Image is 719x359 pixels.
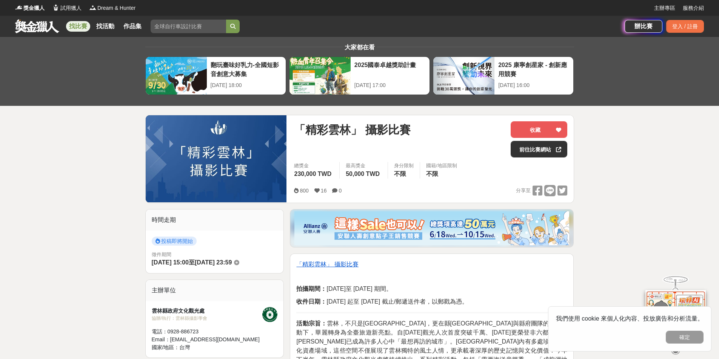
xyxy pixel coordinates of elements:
input: 全球自行車設計比賽 [151,20,226,33]
a: Logo獎金獵人 [15,4,45,12]
a: 作品集 [120,21,145,32]
img: Logo [52,4,60,11]
span: 最高獎金 [346,162,382,170]
span: 230,000 TWD [294,171,331,177]
div: Email： [EMAIL_ADDRESS][DOMAIN_NAME] [152,336,263,344]
a: LogoDream & Hunter [89,4,135,12]
span: 徵件期間 [152,252,171,257]
span: 「精彩雲林」 攝影比賽 [294,121,410,138]
a: 服務介紹 [683,4,704,12]
span: [DATE] 23:59 [195,259,232,266]
img: Logo [89,4,97,11]
div: [DATE] 16:00 [498,81,570,89]
div: 2025 康寧創星家 - 創新應用競賽 [498,61,570,78]
span: 0 [339,188,342,194]
span: 800 [300,188,308,194]
div: 時間走期 [146,209,284,231]
a: 找比賽 [66,21,90,32]
div: 主辦單位 [146,280,284,301]
span: [DATE]至 [DATE] 期間。 [296,286,392,292]
span: [DATE] 起至 [DATE] 截止/郵遞送件者，以郵戳為憑。 [296,298,468,305]
img: dcc59076-91c0-4acb-9c6b-a1d413182f46.png [294,211,569,245]
span: 大家都在看 [343,44,377,50]
span: 投稿即將開始 [152,237,197,246]
span: 總獎金 [294,162,333,170]
div: [DATE] 17:00 [354,81,426,89]
span: 分享至 [516,185,531,196]
span: 16 [321,188,327,194]
span: Dream & Hunter [97,4,135,12]
u: 「精彩雲林」 攝影比賽 [296,261,358,267]
strong: 拍攝期間： [296,286,326,292]
span: [DATE] 15:00 [152,259,189,266]
a: 前往比賽網站 [511,141,567,157]
span: 不限 [394,171,406,177]
div: 電話： 0928-886723 [152,328,263,336]
div: 翻玩臺味好乳力-全國短影音創意大募集 [211,61,282,78]
span: 50,000 TWD [346,171,380,177]
span: 我們使用 cookie 來個人化內容、投放廣告和分析流量。 [556,315,704,322]
span: 國家/地區： [152,344,180,350]
div: [DATE] 18:00 [211,81,282,89]
strong: 活動宗旨： [296,320,326,327]
img: Cover Image [146,115,287,202]
a: 2025 康寧創星家 - 創新應用競賽[DATE] 16:00 [433,57,574,95]
a: 2025國泰卓越獎助計畫[DATE] 17:00 [289,57,430,95]
a: 找活動 [93,21,117,32]
img: Logo [15,4,23,11]
div: 協辦/執行： 雲林縣攝影學會 [152,315,263,322]
div: 2025國泰卓越獎助計畫 [354,61,426,78]
a: 主辦專區 [654,4,675,12]
a: 翻玩臺味好乳力-全國短影音創意大募集[DATE] 18:00 [145,57,286,95]
span: 試用獵人 [60,4,82,12]
span: 至 [189,259,195,266]
a: Logo試用獵人 [52,4,82,12]
a: 辦比賽 [625,20,662,33]
div: 登入 / 註冊 [666,20,704,33]
div: 雲林縣政府文化觀光處 [152,307,263,315]
span: 獎金獵人 [23,4,45,12]
div: 身分限制 [394,162,414,170]
div: 國籍/地區限制 [426,162,457,170]
span: 台灣 [179,344,190,350]
button: 確定 [666,331,704,344]
span: 不限 [426,171,438,177]
img: d2146d9a-e6f6-4337-9592-8cefde37ba6b.png [645,290,706,340]
button: 收藏 [511,121,567,138]
strong: 收件日期： [296,298,326,305]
